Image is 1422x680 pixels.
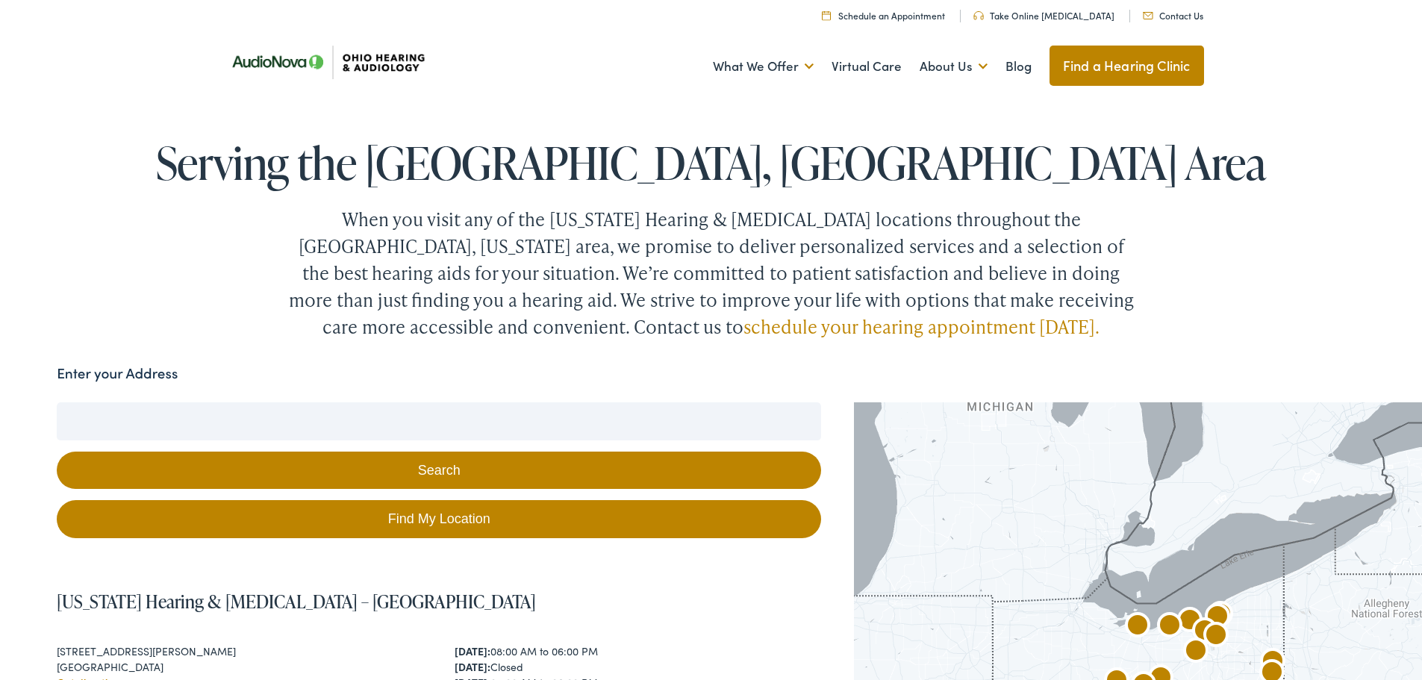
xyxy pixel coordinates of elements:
[973,9,1114,22] a: Take Online [MEDICAL_DATA]
[57,138,1365,187] h1: Serving the [GEOGRAPHIC_DATA], [GEOGRAPHIC_DATA] Area
[822,10,831,20] img: Calendar Icon to schedule a hearing appointment in Cincinnati, OH
[1200,600,1235,636] div: AudioNova
[822,9,945,22] a: Schedule an Appointment
[1152,609,1188,645] div: Ohio Hearing &#038; Audiology &#8211; Amherst
[57,589,536,614] a: [US_STATE] Hearing & [MEDICAL_DATA] – [GEOGRAPHIC_DATA]
[1120,609,1156,645] div: AudioNova
[1143,9,1203,22] a: Contact Us
[832,39,902,94] a: Virtual Care
[1050,46,1204,86] a: Find a Hearing Clinic
[455,659,490,674] strong: [DATE]:
[57,500,821,538] a: Find My Location
[1203,598,1238,634] div: Ohio Hearing &#038; Audiology by AudioNova
[973,11,984,20] img: Headphones icone to schedule online hearing test in Cincinnati, OH
[1172,604,1208,640] div: AudioNova
[713,39,814,94] a: What We Offer
[57,402,821,440] input: Enter your address or zip code
[455,643,490,658] strong: [DATE]:
[1005,39,1032,94] a: Blog
[57,452,821,490] button: Search
[57,659,424,675] div: [GEOGRAPHIC_DATA]
[920,39,988,94] a: About Us
[1198,619,1234,655] div: AudioNova
[286,206,1137,340] div: When you visit any of the [US_STATE] Hearing & [MEDICAL_DATA] locations throughout the [GEOGRAPHI...
[743,314,1100,339] a: schedule your hearing appointment [DATE].
[1187,614,1223,650] div: AudioNova
[1143,12,1153,19] img: Mail icon representing email contact with Ohio Hearing in Cincinnati, OH
[57,643,424,659] div: [STREET_ADDRESS][PERSON_NAME]
[1178,634,1214,670] div: AudioNova
[57,363,178,384] label: Enter your Address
